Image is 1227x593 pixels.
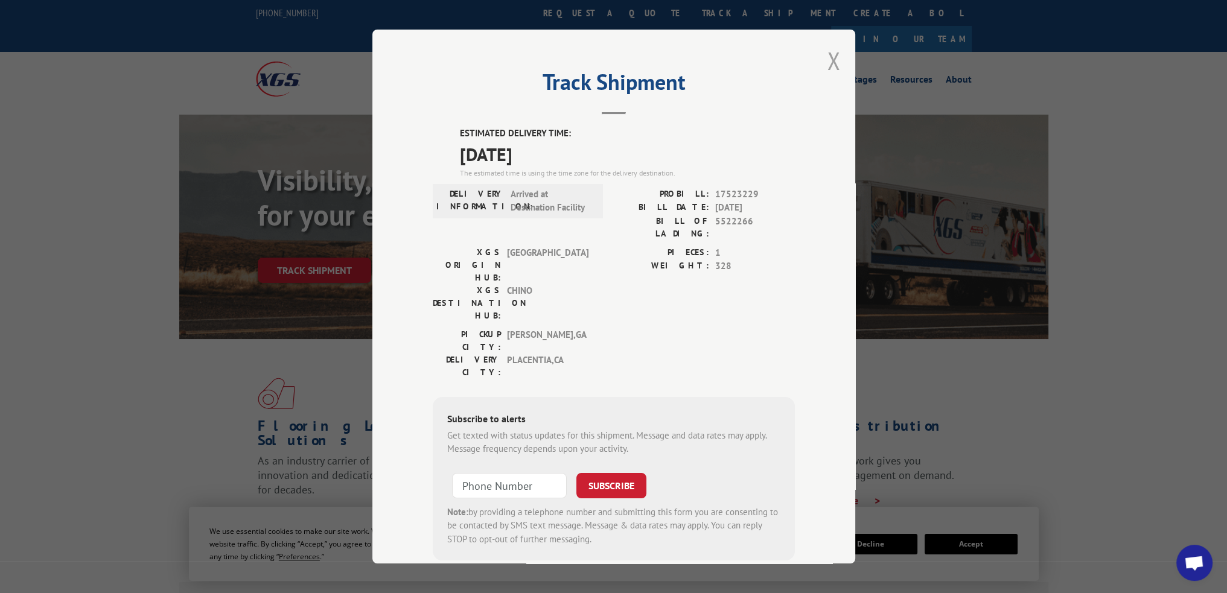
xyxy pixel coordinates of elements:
span: 5522266 [715,215,795,240]
label: XGS ORIGIN HUB: [433,246,501,284]
span: [PERSON_NAME] , GA [507,328,588,354]
button: SUBSCRIBE [576,473,646,498]
span: 1 [715,246,795,260]
span: Arrived at Destination Facility [511,188,592,215]
input: Phone Number [452,473,567,498]
button: Close modal [827,45,840,77]
span: [DATE] [715,201,795,215]
label: PIECES: [614,246,709,260]
span: [GEOGRAPHIC_DATA] [507,246,588,284]
span: PLACENTIA , CA [507,354,588,379]
span: 17523229 [715,188,795,201]
span: 328 [715,259,795,273]
div: Subscribe to alerts [447,411,780,429]
label: BILL DATE: [614,201,709,215]
strong: Note: [447,506,468,518]
label: BILL OF LADING: [614,215,709,240]
span: CHINO [507,284,588,322]
h2: Track Shipment [433,74,795,97]
div: Open chat [1176,545,1213,581]
div: Get texted with status updates for this shipment. Message and data rates may apply. Message frequ... [447,429,780,456]
label: DELIVERY INFORMATION: [436,188,505,215]
div: The estimated time is using the time zone for the delivery destination. [460,168,795,179]
label: PICKUP CITY: [433,328,501,354]
div: by providing a telephone number and submitting this form you are consenting to be contacted by SM... [447,506,780,547]
span: [DATE] [460,141,795,168]
label: WEIGHT: [614,259,709,273]
label: XGS DESTINATION HUB: [433,284,501,322]
label: DELIVERY CITY: [433,354,501,379]
label: PROBILL: [614,188,709,201]
label: ESTIMATED DELIVERY TIME: [460,127,795,141]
